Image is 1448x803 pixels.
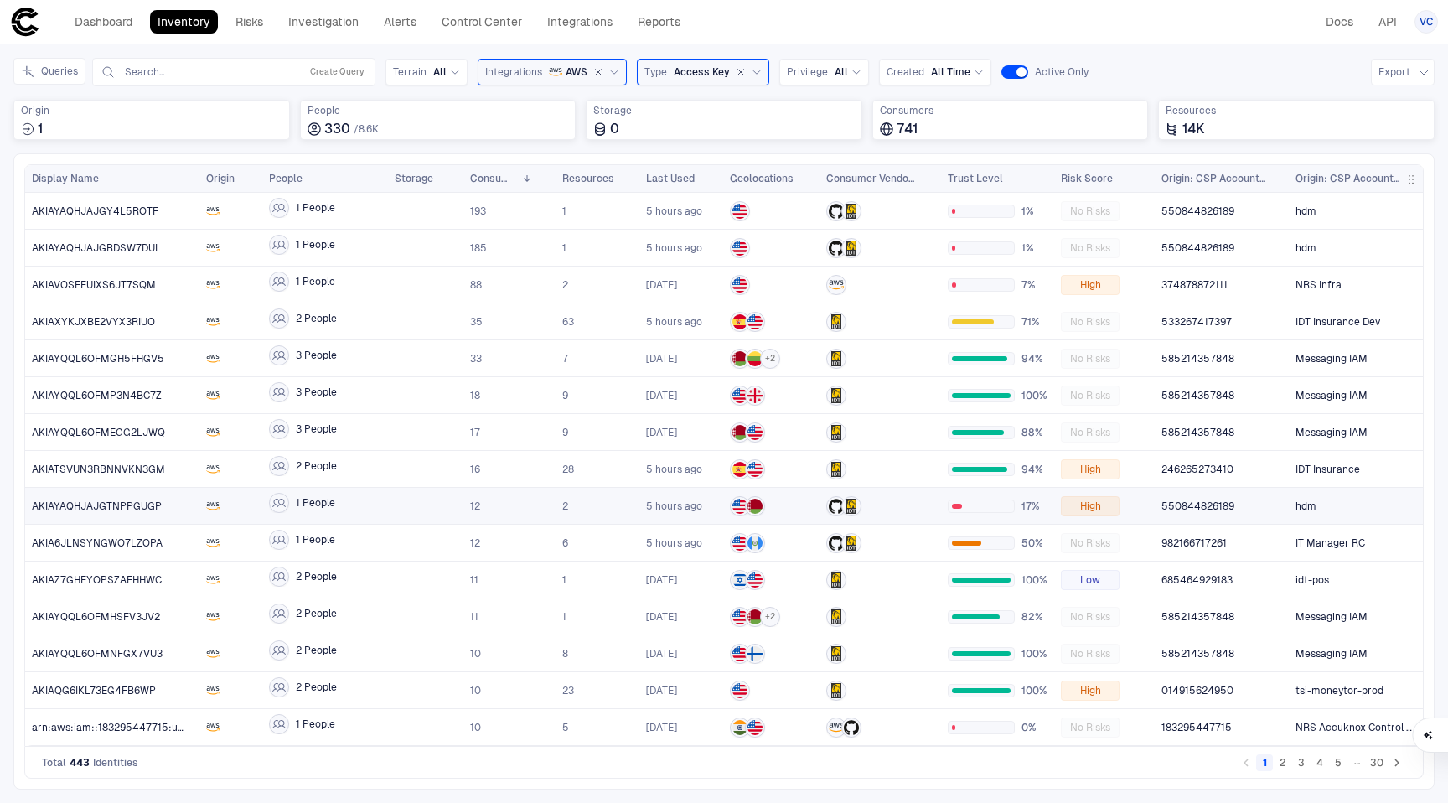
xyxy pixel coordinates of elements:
[562,205,566,218] span: 1
[269,172,303,185] span: People
[562,500,568,513] span: 2
[470,278,482,292] span: 88
[1389,754,1405,771] button: Go to next page
[747,388,763,403] img: GE
[562,573,566,587] span: 1
[646,647,677,661] span: [DATE]
[646,500,702,513] span: 5 hours ago
[296,312,337,325] span: 2 People
[562,536,568,550] span: 6
[787,65,828,79] span: Privilege
[1021,241,1047,255] span: 1%
[1348,754,1365,771] div: …
[829,462,844,477] div: IDT
[32,241,161,255] span: AKIAYAQHJAJGRDSW7DUL
[1021,315,1047,329] span: 71%
[296,644,337,657] span: 2 People
[32,721,187,734] span: arn:aws:iam::183295447715:user/EKS_User
[732,536,747,551] img: US
[562,278,568,292] span: 2
[13,58,85,85] button: Queries
[646,500,702,513] div: 8/13/2025 13:23:33
[1070,389,1110,402] span: No Risks
[674,65,730,79] span: Access Key
[646,278,677,292] div: 6/12/2025 16:08:16
[470,684,481,697] span: 10
[32,684,156,697] span: AKIAQG6IKL73EG4FB6WP
[732,462,747,477] img: ES
[1161,172,1265,185] span: Origin: CSP Account ID
[835,65,848,79] span: All
[32,278,156,292] span: AKIAVOSEFUIXS6JT7SQM
[1161,500,1234,513] span: 550844826189
[747,499,763,514] img: BY
[470,172,515,185] span: Consumers
[826,172,918,185] span: Consumer Vendors
[32,352,164,365] span: AKIAYQQL6OFMGH5FHGV5
[732,241,747,256] img: US
[470,241,487,255] span: 185
[296,386,337,399] span: 3 People
[1021,278,1047,292] span: 7%
[1161,536,1227,550] span: 982166717261
[359,123,379,135] span: 8.6K
[646,389,677,402] div: 7/10/2025 02:58:32
[1295,352,1368,365] span: Messaging IAM
[931,65,970,79] span: All Time
[1161,573,1233,587] span: 685464929183
[732,499,747,514] img: US
[296,496,335,510] span: 1 People
[646,352,677,365] div: 7/10/2025 02:58:31
[829,351,844,366] div: IDT
[32,500,162,513] span: AKIAYAQHJAJGTNPPGUGP
[393,65,427,79] span: Terrain
[1070,352,1110,365] span: No Risks
[646,721,677,734] div: 8/6/2025 03:43:09
[1080,278,1101,292] span: High
[562,463,574,476] span: 28
[1021,647,1047,661] span: 100%
[296,459,337,473] span: 2 People
[829,572,844,588] div: IDT
[765,611,775,623] span: + 2
[32,172,99,185] span: Display Name
[732,277,747,293] img: US
[1237,753,1406,773] nav: pagination navigation
[470,573,478,587] span: 11
[1161,610,1234,624] span: 585214357848
[1080,463,1101,476] span: High
[646,426,677,439] div: 7/10/2025 02:58:32
[1070,241,1110,255] span: No Risks
[829,536,844,551] div: GitHub
[470,426,480,439] span: 17
[470,352,482,365] span: 33
[1182,121,1205,137] span: 14K
[1158,100,1435,140] div: Total resources accessed or granted by identities
[1295,610,1368,624] span: Messaging IAM
[844,536,859,551] div: IDT
[1080,684,1101,697] span: High
[646,241,702,255] span: 5 hours ago
[434,10,530,34] a: Control Center
[1021,684,1047,697] span: 100%
[1414,10,1438,34] button: VC
[1311,754,1328,771] button: Go to page 4
[13,58,92,85] div: Expand queries side panel
[646,172,695,185] span: Last Used
[562,721,569,734] span: 5
[747,572,763,588] img: US
[646,278,677,292] span: [DATE]
[1021,610,1047,624] span: 82%
[150,10,218,34] a: Inventory
[296,422,337,436] span: 3 People
[562,426,568,439] span: 9
[1021,389,1047,402] span: 100%
[1295,721,1416,734] span: NRS Accuknox Control Plane
[829,499,844,514] div: GitHub
[470,647,481,661] span: 10
[70,756,90,769] span: 443
[324,121,350,137] span: 330
[32,647,163,661] span: AKIAYQQL6OFMNFGX7VU3
[562,647,568,661] span: 8
[844,499,859,514] div: IDT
